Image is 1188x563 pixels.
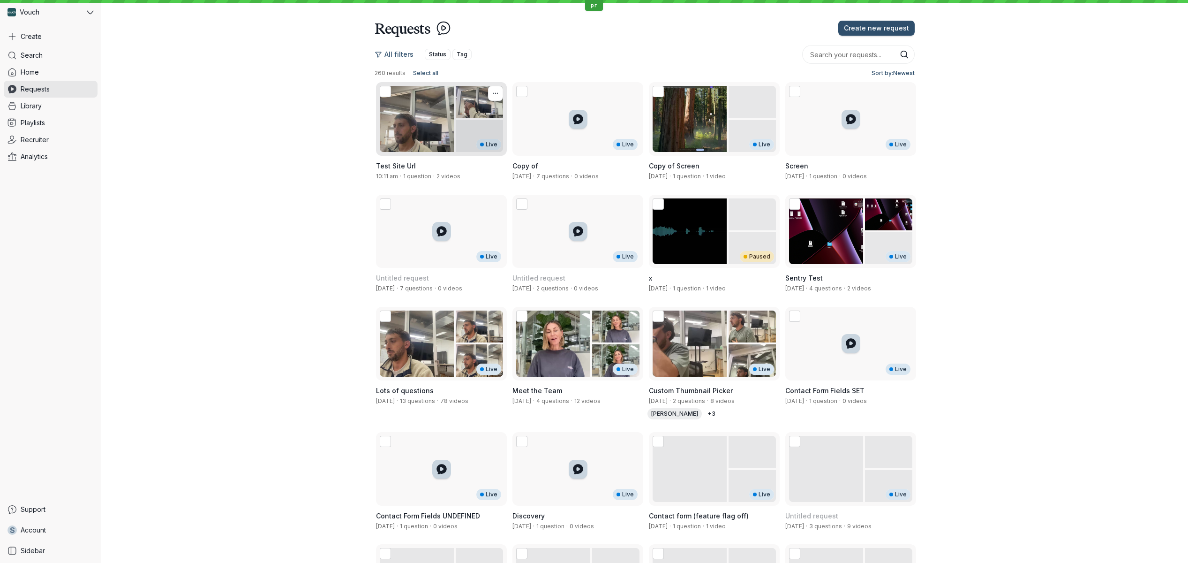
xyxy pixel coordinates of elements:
span: Untitled request [376,274,429,282]
span: · [804,523,809,530]
span: · [842,523,847,530]
a: Recruiter [4,131,98,148]
span: Tag [457,50,467,59]
span: · [804,397,809,405]
span: 0 videos [842,397,867,404]
span: · [837,173,842,180]
span: · [569,285,574,292]
button: Search [900,50,909,59]
span: 3 questions [809,523,842,530]
span: Vouch [20,8,39,17]
button: Status [425,49,451,60]
span: Meet the Team [512,387,562,395]
span: Create new request [844,23,909,33]
span: Contact Form Fields UNDEFINED [376,512,480,520]
span: 1 question [400,523,428,530]
span: · [531,397,536,405]
a: Playlists [4,114,98,131]
span: 78 videos [440,397,468,404]
span: 0 videos [438,285,462,292]
span: Created by Nathan Weinstock [649,523,668,530]
span: 1 question [673,523,701,530]
span: · [431,173,436,180]
span: 1 question [809,173,837,180]
span: 1 question [809,397,837,404]
span: · [398,173,403,180]
span: Created by Pro Teale [376,173,398,180]
input: Search your requests... [802,45,915,64]
span: Sort by: Newest [872,68,915,78]
span: 0 videos [433,523,458,530]
button: Sort by:Newest [868,68,915,79]
span: Created by Pro Teale [376,397,395,404]
span: Support [21,505,45,514]
span: Discovery [512,512,545,520]
span: · [804,173,809,180]
a: Sidebar [4,542,98,559]
span: 2 questions [536,285,569,292]
span: · [531,523,536,530]
span: Created by Stephane [649,173,668,180]
span: Screen [785,162,808,170]
span: 1 question [673,285,701,292]
span: 1 question [403,173,431,180]
div: tag 1, tag 2, tag 3 [704,408,719,419]
span: Account [21,525,46,535]
span: · [395,523,400,530]
div: [PERSON_NAME] [647,408,702,419]
span: Recruiter [21,135,49,145]
span: Contact Form Fields SET [785,387,865,395]
h1: Requests [375,19,430,38]
span: · [433,285,438,292]
span: Analytics [21,152,48,161]
span: 8 videos [710,397,735,404]
span: Playlists [21,118,45,128]
span: · [531,285,536,292]
span: · [804,285,809,292]
span: Custom Thumbnail Picker [649,387,733,395]
span: Library [21,101,42,111]
span: Home [21,68,39,77]
span: 2 videos [436,173,460,180]
span: 0 videos [570,523,594,530]
span: 1 question [673,173,701,180]
a: Requests [4,81,98,98]
span: · [668,523,673,530]
img: Vouch avatar [8,8,16,16]
span: 12 videos [574,397,601,404]
span: Created by Nathan Weinstock [376,523,395,530]
span: 2 videos [847,285,871,292]
span: Created by Ben [512,397,531,404]
span: · [395,285,400,292]
span: 4 questions [809,285,842,292]
span: Created by Nathan Weinstock [785,397,804,404]
span: · [837,397,842,405]
button: Create new request [838,21,915,36]
span: · [395,397,400,405]
span: · [564,523,570,530]
span: Created by Nathan Weinstock [512,523,531,530]
span: Requests [21,84,50,94]
span: Test Site Url [376,162,416,170]
span: Lots of questions [376,387,434,395]
span: 1 video [706,285,726,292]
span: Sidebar [21,546,45,555]
span: · [531,173,536,180]
span: · [428,523,433,530]
button: Vouch avatarVouch [4,4,98,21]
span: 1 video [706,523,726,530]
button: All filters [375,47,419,62]
div: Vouch [4,4,85,21]
span: · [668,173,673,180]
span: Status [429,50,446,59]
span: Created by Ben [376,285,395,292]
a: SAccount [4,522,98,539]
a: Search [4,47,98,64]
span: Created by Nathan Weinstock [649,285,668,292]
a: Analytics [4,148,98,165]
span: 0 videos [574,173,599,180]
span: 0 videos [574,285,598,292]
span: · [701,173,706,180]
span: Created by Ben [512,285,531,292]
span: · [701,523,706,530]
